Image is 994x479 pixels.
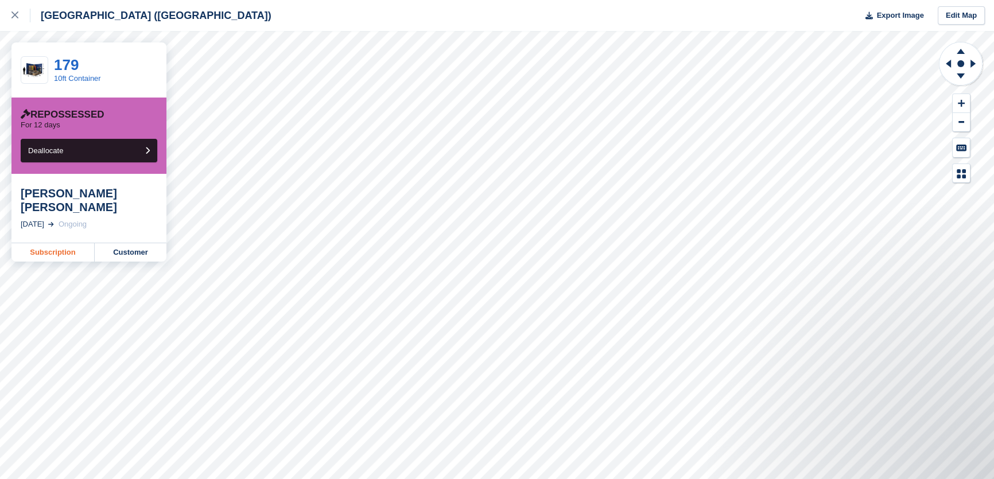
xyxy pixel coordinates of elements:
div: [PERSON_NAME] [PERSON_NAME] [21,186,157,214]
button: Export Image [859,6,924,25]
button: Deallocate [21,139,157,162]
button: Map Legend [953,164,970,183]
img: arrow-right-light-icn-cde0832a797a2874e46488d9cf13f60e5c3a73dbe684e267c42b8395dfbc2abf.svg [48,222,54,227]
button: Zoom Out [953,113,970,132]
a: 10ft Container [54,74,101,83]
button: Zoom In [953,94,970,113]
div: Ongoing [59,219,87,230]
a: Subscription [11,243,95,262]
p: For 12 days [21,120,60,130]
a: 179 [54,56,79,73]
span: Export Image [876,10,923,21]
img: manston.png [21,61,48,79]
div: Repossessed [21,109,104,120]
a: Customer [95,243,166,262]
span: Deallocate [28,146,63,155]
div: [DATE] [21,219,44,230]
div: [GEOGRAPHIC_DATA] ([GEOGRAPHIC_DATA]) [30,9,271,22]
a: Edit Map [938,6,985,25]
button: Keyboard Shortcuts [953,138,970,157]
